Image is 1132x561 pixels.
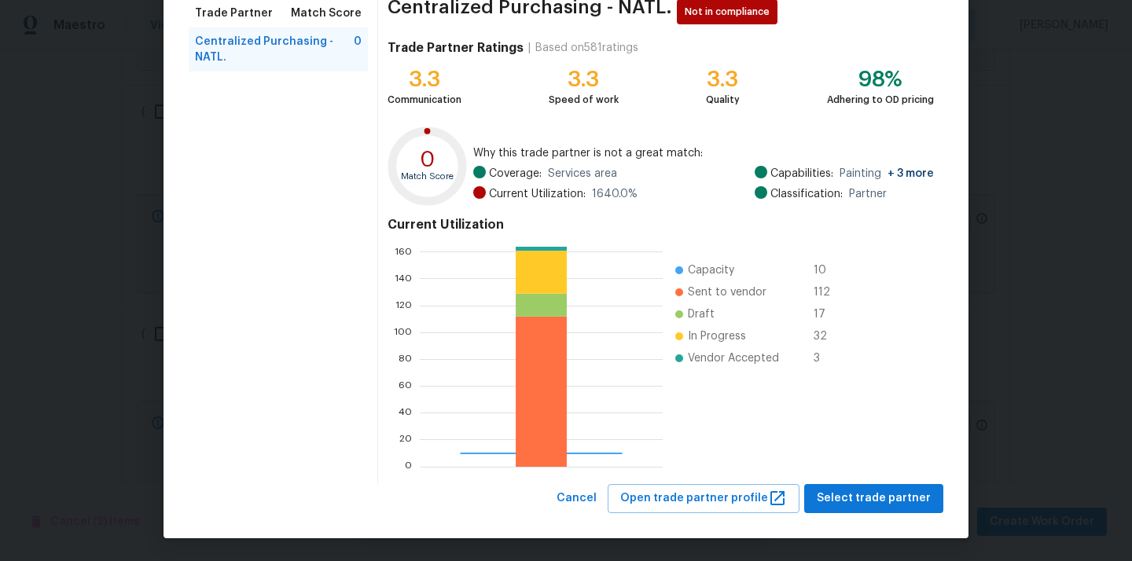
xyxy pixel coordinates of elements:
text: 0 [405,462,412,471]
span: Current Utilization: [489,186,586,202]
text: 80 [399,354,412,364]
text: 100 [394,328,412,337]
text: Match Score [401,172,454,181]
span: Capabilities: [770,166,833,181]
span: In Progress [688,328,746,344]
span: Vendor Accepted [688,350,779,366]
span: Services area [548,166,617,181]
span: Centralized Purchasing - NATL. [195,34,354,65]
text: 60 [399,381,412,390]
span: 32 [814,328,839,344]
div: 98% [827,71,934,87]
div: Speed of work [549,92,619,108]
span: Sent to vendor [688,284,766,300]
text: 140 [395,274,412,284]
text: 120 [395,301,412,310]
div: Based on 581 ratings [535,40,638,56]
text: 160 [395,247,412,257]
span: Not in compliance [685,4,776,20]
span: Cancel [557,489,597,508]
span: 10 [814,262,839,278]
span: 17 [814,306,839,322]
span: Draft [688,306,715,322]
button: Open trade partner profile [608,484,799,513]
text: 0 [420,148,436,170]
span: Coverage: [489,166,542,181]
span: Select trade partner [817,489,931,508]
div: 3.3 [706,71,740,87]
span: Painting [840,166,934,181]
span: 3 [814,350,839,366]
div: Quality [706,92,740,108]
span: 0 [354,34,362,65]
span: Capacity [688,262,734,278]
text: 20 [399,435,412,445]
div: Adhering to OD pricing [827,92,934,108]
text: 40 [399,408,412,417]
div: | [524,40,535,56]
h4: Trade Partner Ratings [388,40,524,56]
span: Match Score [291,5,362,21]
span: 112 [814,284,839,300]
span: Open trade partner profile [620,489,787,508]
span: Why this trade partner is not a great match: [473,145,934,161]
span: + 3 more [888,168,934,179]
span: 1640.0 % [592,186,638,202]
h4: Current Utilization [388,217,934,233]
div: 3.3 [549,71,619,87]
button: Select trade partner [804,484,943,513]
div: 3.3 [388,71,461,87]
span: Classification: [770,186,843,202]
button: Cancel [550,484,603,513]
span: Trade Partner [195,5,273,21]
span: Partner [849,186,887,202]
div: Communication [388,92,461,108]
